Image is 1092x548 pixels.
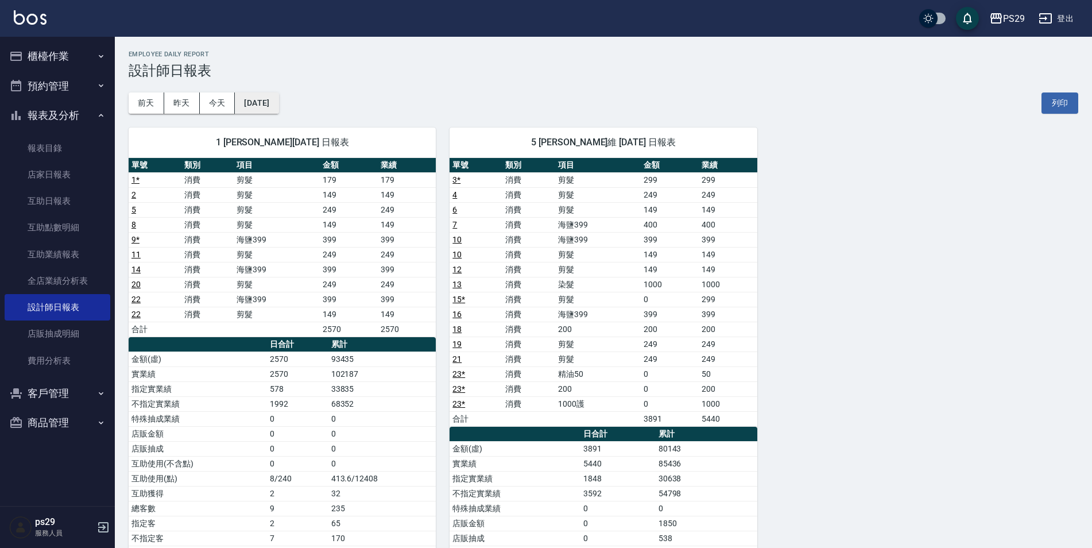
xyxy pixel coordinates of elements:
button: [DATE] [235,92,278,114]
td: 299 [699,292,757,307]
td: 剪髮 [234,172,319,187]
td: 1000 [699,396,757,411]
td: 200 [699,381,757,396]
td: 剪髮 [555,187,641,202]
p: 服務人員 [35,528,94,538]
td: 互助使用(不含點) [129,456,267,471]
a: 18 [452,325,462,334]
td: 0 [641,396,699,411]
button: 預約管理 [5,71,110,101]
td: 0 [641,366,699,381]
td: 200 [699,322,757,337]
td: 399 [378,232,436,247]
td: 指定客 [129,516,267,531]
td: 249 [641,187,699,202]
td: 指定實業績 [450,471,580,486]
td: 65 [328,516,436,531]
td: 剪髮 [555,247,641,262]
td: 200 [555,381,641,396]
a: 報表目錄 [5,135,110,161]
td: 149 [378,217,436,232]
td: 指定實業績 [129,381,267,396]
th: 業績 [699,158,757,173]
td: 249 [378,277,436,292]
a: 10 [452,235,462,244]
h5: ps29 [35,516,94,528]
a: 互助日報表 [5,188,110,214]
td: 249 [699,187,757,202]
td: 剪髮 [234,307,319,322]
a: 2 [131,190,136,199]
td: 149 [699,262,757,277]
td: 400 [699,217,757,232]
td: 剪髮 [234,277,319,292]
td: 消費 [181,187,234,202]
td: 249 [320,277,378,292]
a: 4 [452,190,457,199]
th: 日合計 [580,427,656,442]
td: 剪髮 [555,337,641,352]
td: 0 [580,531,656,546]
button: 客戶管理 [5,379,110,408]
td: 0 [580,501,656,516]
td: 海鹽399 [234,262,319,277]
td: 538 [656,531,757,546]
td: 剪髮 [234,202,319,217]
td: 200 [641,322,699,337]
table: a dense table [129,158,436,337]
th: 項目 [234,158,319,173]
td: 消費 [502,247,555,262]
td: 85436 [656,456,757,471]
a: 5 [131,205,136,214]
td: 93435 [328,352,436,366]
td: 不指定客 [129,531,267,546]
td: 剪髮 [555,172,641,187]
td: 2570 [378,322,436,337]
td: 消費 [181,277,234,292]
td: 149 [641,262,699,277]
td: 249 [320,247,378,262]
a: 互助點數明細 [5,214,110,241]
a: 22 [131,295,141,304]
td: 實業績 [129,366,267,381]
td: 店販抽成 [450,531,580,546]
td: 149 [378,307,436,322]
a: 6 [452,205,457,214]
button: 報表及分析 [5,101,110,130]
td: 149 [699,202,757,217]
td: 5440 [580,456,656,471]
div: PS29 [1003,11,1025,26]
td: 102187 [328,366,436,381]
td: 9 [267,501,328,516]
td: 消費 [502,292,555,307]
td: 0 [328,411,436,426]
td: 399 [378,292,436,307]
td: 3592 [580,486,656,501]
button: save [956,7,979,30]
td: 0 [267,441,328,456]
a: 7 [452,220,457,229]
td: 0 [328,441,436,456]
button: PS29 [985,7,1029,30]
th: 金額 [320,158,378,173]
td: 海鹽399 [234,232,319,247]
td: 399 [320,292,378,307]
td: 399 [320,262,378,277]
td: 消費 [502,381,555,396]
td: 399 [699,232,757,247]
td: 消費 [181,202,234,217]
td: 消費 [502,172,555,187]
td: 互助使用(點) [129,471,267,486]
td: 消費 [181,292,234,307]
td: 海鹽399 [234,292,319,307]
a: 8 [131,220,136,229]
th: 金額 [641,158,699,173]
th: 單號 [129,158,181,173]
td: 剪髮 [234,187,319,202]
td: 399 [699,307,757,322]
td: 消費 [502,277,555,292]
td: 149 [641,247,699,262]
td: 5440 [699,411,757,426]
td: 249 [641,352,699,366]
td: 68352 [328,396,436,411]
